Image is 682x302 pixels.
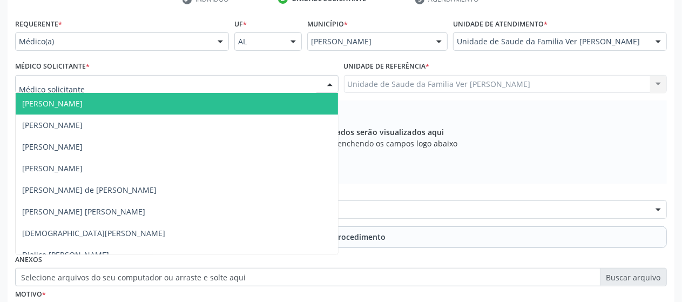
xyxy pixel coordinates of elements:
span: [PERSON_NAME] de [PERSON_NAME] [22,185,157,195]
label: Médico Solicitante [15,58,90,75]
label: UF [234,16,247,32]
span: Os procedimentos adicionados serão visualizados aqui [238,126,444,138]
label: Unidade de referência [344,58,430,75]
span: [PERSON_NAME] [22,98,83,109]
span: Médico(a) [19,36,207,47]
span: [PERSON_NAME] [22,142,83,152]
span: [PERSON_NAME] [22,163,83,173]
span: [DEMOGRAPHIC_DATA][PERSON_NAME] [22,228,165,238]
label: Município [307,16,348,32]
span: AL [238,36,280,47]
label: Requerente [15,16,62,32]
input: Médico solicitante [19,79,316,100]
span: Unidade de Saude da Familia Ver [PERSON_NAME] [457,36,645,47]
span: [PERSON_NAME] [22,120,83,130]
span: Adicione os procedimentos preenchendo os campos logo abaixo [225,138,457,149]
span: [PERSON_NAME] [311,36,426,47]
span: [PERSON_NAME] [PERSON_NAME] [22,206,145,217]
span: Adicionar Procedimento [296,231,386,243]
span: Djalice [PERSON_NAME] [22,250,109,260]
button: Adicionar Procedimento [15,226,667,248]
label: Unidade de atendimento [453,16,548,32]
